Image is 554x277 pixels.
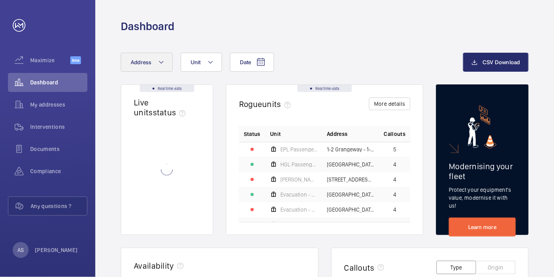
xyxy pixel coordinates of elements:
span: Any questions ? [31,202,87,210]
span: [STREET_ADDRESS][PERSON_NAME] - [PERSON_NAME][GEOGRAPHIC_DATA] [327,177,374,182]
span: [GEOGRAPHIC_DATA] - [GEOGRAPHIC_DATA] [327,162,374,167]
span: Evacuation - EPL No 4 Flats 45-101 R/h [280,207,317,212]
div: Real time data [297,85,352,92]
p: [PERSON_NAME] [35,246,78,254]
span: units [262,99,294,109]
h2: Availability [134,261,174,271]
span: HGL Passenger Lift [280,162,317,167]
span: 5 [393,147,396,152]
h2: Rogue [239,99,294,109]
span: Dashboard [30,78,87,86]
a: Learn more [449,218,516,237]
span: Compliance [30,167,87,175]
p: Protect your equipment's value, modernise it with us! [449,186,516,210]
button: Unit [181,53,222,72]
span: My addresses [30,101,87,109]
button: CSV Download [463,53,529,72]
span: Date [240,59,251,65]
h2: Modernising your fleet [449,161,516,181]
h1: Dashboard [121,19,174,34]
button: More details [369,97,410,110]
h2: Callouts [344,263,375,273]
button: Address [121,53,173,72]
p: Status [244,130,261,138]
span: Callouts [384,130,405,138]
span: Documents [30,145,87,153]
span: 4 [393,192,396,197]
span: Address [327,130,347,138]
span: CSV Download [483,59,520,65]
p: AS [17,246,24,254]
div: Real time data [140,85,194,92]
span: Maximize [30,56,70,64]
span: Address [131,59,152,65]
span: 4 [393,177,396,182]
button: Type [436,261,476,274]
button: Date [230,53,274,72]
span: status [153,107,189,117]
span: Evacuation - EPL No 3 Flats 45-101 L/h [280,192,317,197]
span: EPL Passenger Lift [280,147,317,152]
span: 4 [393,162,396,167]
span: [GEOGRAPHIC_DATA] C Flats 45-101 - High Risk Building - [GEOGRAPHIC_DATA] 45-101 [327,192,374,197]
span: Unit [270,130,281,138]
span: 1-2 Grangeway - 1-2 [GEOGRAPHIC_DATA] [327,147,374,152]
span: Unit [191,59,201,65]
span: [PERSON_NAME] Platform Lift [280,177,317,182]
span: [GEOGRAPHIC_DATA] C Flats 45-101 - High Risk Building - [GEOGRAPHIC_DATA] 45-101 [327,207,374,212]
span: Interventions [30,123,87,131]
img: marketing-card.svg [468,105,497,149]
span: Beta [70,56,81,64]
h2: Live units [134,97,189,117]
button: Origin [476,261,515,274]
span: 4 [393,207,396,212]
